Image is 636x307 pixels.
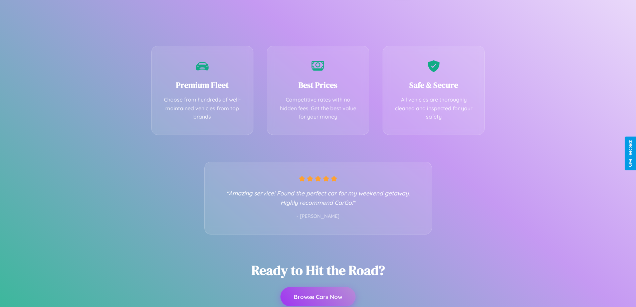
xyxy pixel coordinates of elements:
p: Choose from hundreds of well-maintained vehicles from top brands [162,96,243,121]
h2: Ready to Hit the Road? [251,261,385,279]
div: Give Feedback [628,140,633,167]
p: - [PERSON_NAME] [218,212,418,221]
h3: Safe & Secure [393,80,475,91]
button: Browse Cars Now [280,287,356,306]
h3: Premium Fleet [162,80,243,91]
p: "Amazing service! Found the perfect car for my weekend getaway. Highly recommend CarGo!" [218,188,418,207]
p: All vehicles are thoroughly cleaned and inspected for your safety [393,96,475,121]
h3: Best Prices [277,80,359,91]
p: Competitive rates with no hidden fees. Get the best value for your money [277,96,359,121]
